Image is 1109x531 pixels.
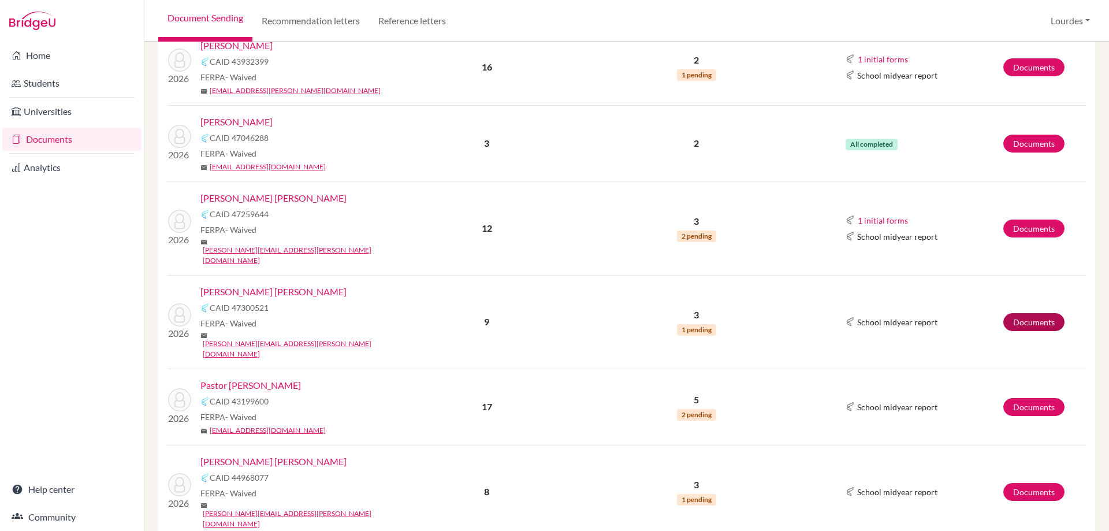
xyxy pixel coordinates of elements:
span: - Waived [225,225,256,235]
span: mail [200,164,207,171]
b: 16 [482,61,492,72]
span: CAID 47046288 [210,132,269,144]
p: 2026 [168,496,191,510]
img: Common App logo [200,473,210,482]
b: 17 [482,401,492,412]
span: FERPA [200,71,256,83]
p: 3 [576,308,817,322]
a: [PERSON_NAME][EMAIL_ADDRESS][PERSON_NAME][DOMAIN_NAME] [203,508,407,529]
span: School midyear report [857,69,937,81]
b: 9 [484,316,489,327]
img: Bridge-U [9,12,55,30]
img: Common App logo [846,487,855,496]
span: 1 pending [677,494,716,506]
span: - Waived [225,318,256,328]
span: mail [200,88,207,95]
span: School midyear report [857,231,937,243]
span: mail [200,239,207,246]
b: 8 [484,486,489,497]
a: Pastor [PERSON_NAME] [200,378,301,392]
span: CAID 43199600 [210,395,269,407]
img: Common App logo [846,232,855,241]
button: 1 initial forms [857,214,909,227]
img: Palacios Cardenal, Nicolas [168,303,191,326]
span: FERPA [200,317,256,329]
b: 12 [482,222,492,233]
span: - Waived [225,488,256,498]
p: 2026 [168,326,191,340]
span: CAID 47300521 [210,302,269,314]
span: 2 pending [677,231,716,242]
span: School midyear report [857,316,937,328]
img: Common App logo [846,216,855,225]
span: - Waived [225,72,256,82]
img: Common App logo [200,397,210,406]
span: 1 pending [677,69,716,81]
a: [PERSON_NAME][EMAIL_ADDRESS][PERSON_NAME][DOMAIN_NAME] [203,339,407,359]
img: Common App logo [846,317,855,326]
span: 2 pending [677,409,716,421]
span: CAID 44968077 [210,471,269,484]
a: [PERSON_NAME] [PERSON_NAME] [200,191,347,205]
a: Home [2,44,142,67]
img: Safie Dada, Federico [168,473,191,496]
p: 2026 [168,233,191,247]
a: Help center [2,478,142,501]
a: [PERSON_NAME] [PERSON_NAME] [200,285,347,299]
span: - Waived [225,148,256,158]
a: [PERSON_NAME][EMAIL_ADDRESS][PERSON_NAME][DOMAIN_NAME] [203,245,407,266]
a: [PERSON_NAME] [PERSON_NAME] [200,455,347,469]
a: Analytics [2,156,142,179]
p: 2 [576,53,817,67]
img: Mondini Quirós, Paolo [168,125,191,148]
span: mail [200,332,207,339]
img: Ortiz Puente, Maria Elena [168,210,191,233]
span: School midyear report [857,401,937,413]
a: [EMAIL_ADDRESS][PERSON_NAME][DOMAIN_NAME] [210,86,381,96]
a: [PERSON_NAME] [200,39,273,53]
a: Universities [2,100,142,123]
a: Documents [2,128,142,151]
span: mail [200,502,207,509]
a: Documents [1003,220,1065,237]
p: 2026 [168,148,191,162]
button: Lourdes [1045,10,1095,32]
span: CAID 43932399 [210,55,269,68]
p: 2 [576,136,817,150]
span: FERPA [200,224,256,236]
span: - Waived [225,412,256,422]
img: Common App logo [200,133,210,143]
img: Common App logo [846,70,855,80]
a: [EMAIL_ADDRESS][DOMAIN_NAME] [210,425,326,436]
a: Documents [1003,483,1065,501]
span: FERPA [200,147,256,159]
span: All completed [846,139,898,150]
span: FERPA [200,487,256,499]
a: Students [2,72,142,95]
a: Documents [1003,58,1065,76]
p: 2026 [168,72,191,86]
b: 3 [484,138,489,148]
p: 2026 [168,411,191,425]
img: Pastor Calderón, Sofia Angela [168,388,191,411]
span: 1 pending [677,324,716,336]
a: Documents [1003,398,1065,416]
a: [PERSON_NAME] [200,115,273,129]
a: Community [2,506,142,529]
img: Common App logo [200,210,210,219]
a: Documents [1003,135,1065,153]
span: School midyear report [857,486,937,498]
a: [EMAIL_ADDRESS][DOMAIN_NAME] [210,162,326,172]
img: Common App logo [200,303,210,313]
button: 1 initial forms [857,53,909,66]
img: Common App logo [846,402,855,411]
img: Mayen, Mayela [168,49,191,72]
p: 3 [576,478,817,492]
img: Common App logo [200,57,210,66]
img: Common App logo [846,54,855,64]
span: CAID 47259644 [210,208,269,220]
a: Documents [1003,313,1065,331]
p: 5 [576,393,817,407]
span: mail [200,428,207,435]
p: 3 [576,214,817,228]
